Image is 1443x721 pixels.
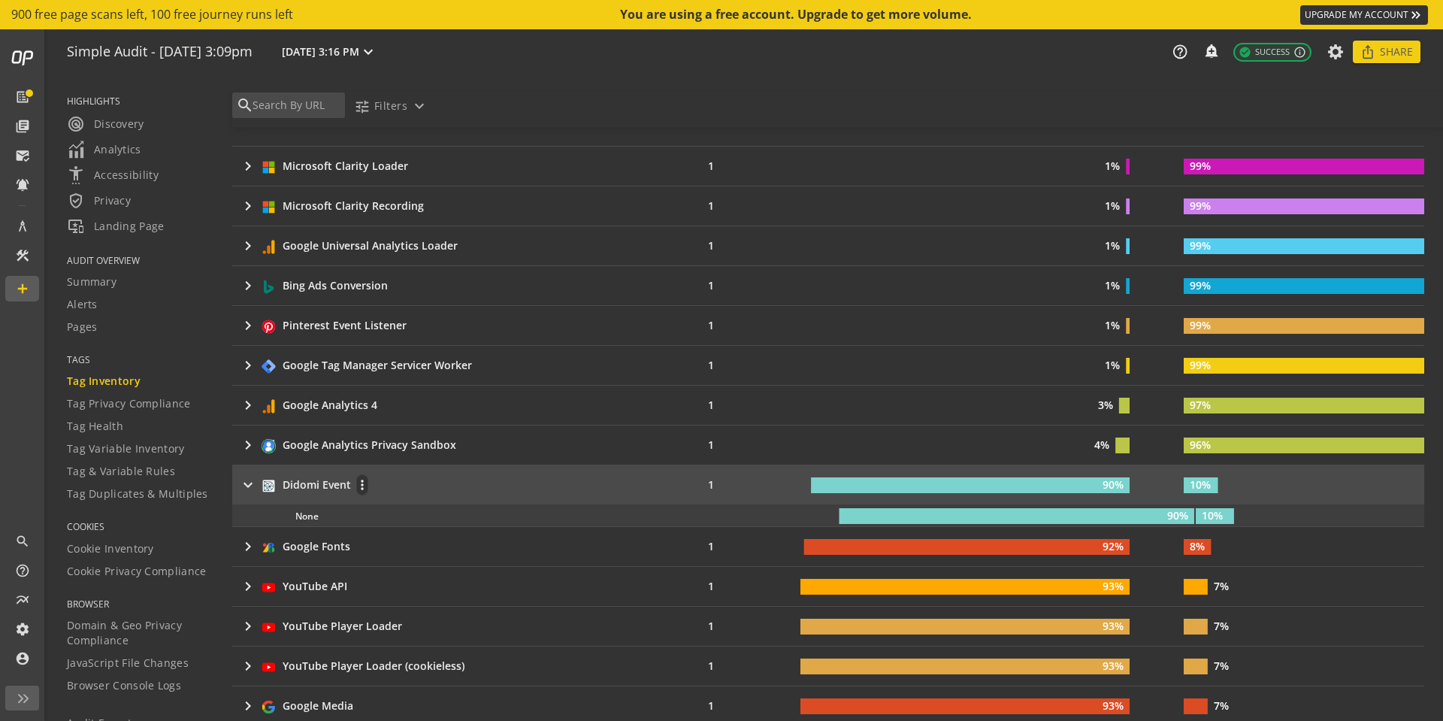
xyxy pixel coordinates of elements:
[1203,43,1218,58] mat-icon: add_alert
[1190,438,1211,452] text: 96%
[1105,238,1120,253] text: 1%
[261,319,277,335] img: 1328.svg
[658,465,776,504] td: 1
[1105,198,1120,213] text: 1%
[261,359,277,374] img: 1524.svg
[658,567,776,606] td: 1
[15,592,30,607] mat-icon: multiline_chart
[67,141,141,159] span: Analytics
[658,386,776,425] td: 1
[1202,508,1223,523] text: 10%
[15,563,30,578] mat-icon: help_outline
[67,217,85,235] mat-icon: important_devices
[658,607,776,646] td: 1
[283,318,407,333] div: Pinterest Event Listener
[239,436,257,454] mat-icon: keyboard_arrow_right
[67,254,213,267] span: AUDIT OVERVIEW
[1360,44,1375,59] mat-icon: ios_share
[1103,698,1124,713] text: 93%
[354,98,370,114] mat-icon: tune
[283,698,353,713] div: Google Media
[658,147,776,186] td: 1
[283,619,402,634] div: YouTube Player Loader
[1094,438,1109,452] text: 4%
[410,97,428,115] mat-icon: expand_more
[67,353,213,366] span: TAGS
[1408,8,1423,23] mat-icon: keyboard_double_arrow_right
[1214,619,1229,633] text: 7%
[658,647,776,686] td: 1
[1190,198,1211,213] text: 99%
[1190,398,1211,412] text: 97%
[283,278,388,293] div: Bing Ads Conversion
[239,356,257,374] mat-icon: keyboard_arrow_right
[239,697,257,715] mat-icon: keyboard_arrow_right
[67,374,141,389] span: Tag Inventory
[261,659,277,675] img: 1388.svg
[283,198,424,214] div: Microsoft Clarity Recording
[1239,46,1251,59] mat-icon: check_circle
[67,44,253,60] h1: Simple Audit - 25 September 2025 | 3:09pm
[67,115,85,133] mat-icon: radar
[67,541,154,556] span: Cookie Inventory
[239,657,257,675] mat-icon: keyboard_arrow_right
[239,577,257,595] mat-icon: keyboard_arrow_right
[261,438,277,454] img: 1566.svg
[15,89,30,105] mat-icon: list_alt
[1239,46,1290,59] span: Success
[1103,619,1124,633] text: 93%
[261,159,277,175] img: 1115.svg
[658,527,776,566] td: 1
[1190,358,1211,372] text: 99%
[239,396,257,414] mat-icon: keyboard_arrow_right
[239,617,257,635] mat-icon: keyboard_arrow_right
[1190,539,1205,553] text: 8%
[239,277,257,295] mat-icon: keyboard_arrow_right
[15,219,30,234] mat-icon: architecture
[348,92,434,120] button: Filters
[1103,579,1124,593] text: 93%
[239,157,257,175] mat-icon: keyboard_arrow_right
[67,274,116,289] span: Summary
[239,197,257,215] mat-icon: keyboard_arrow_right
[282,44,359,59] span: [DATE] 3:16 PM
[67,419,123,434] span: Tag Health
[1172,44,1188,60] mat-icon: help_outline
[1353,41,1420,63] button: Share
[239,538,257,556] mat-icon: keyboard_arrow_right
[261,478,277,494] img: 1052.svg
[15,148,30,163] mat-icon: mark_email_read
[236,96,251,114] mat-icon: search
[658,306,776,345] td: 1
[1190,238,1211,253] text: 99%
[1380,38,1413,65] span: Share
[1098,398,1113,412] text: 3%
[15,177,30,192] mat-icon: notifications_active
[67,520,213,533] span: COOKIES
[15,622,30,637] mat-icon: settings
[359,43,377,61] mat-icon: expand_more
[658,426,776,465] td: 1
[1105,278,1120,292] text: 1%
[1214,579,1229,593] text: 7%
[1190,318,1211,332] text: 99%
[261,620,277,635] img: 1257.svg
[283,477,351,492] div: Didomi Event
[67,166,85,184] mat-icon: settings_accessibility
[239,237,257,255] mat-icon: keyboard_arrow_right
[261,580,277,595] img: 423.svg
[1190,477,1211,492] text: 10%
[1190,159,1211,173] text: 99%
[1105,159,1120,173] text: 1%
[1103,539,1124,553] text: 92%
[67,95,213,108] span: HIGHLIGHTS
[67,297,98,312] span: Alerts
[261,398,277,414] img: 940.svg
[15,281,30,296] mat-icon: add
[1214,659,1229,673] text: 7%
[658,226,776,265] td: 1
[261,199,277,215] img: 1116.svg
[1190,278,1211,292] text: 99%
[283,539,350,554] div: Google Fonts
[283,659,464,674] div: YouTube Player Loader (cookieless)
